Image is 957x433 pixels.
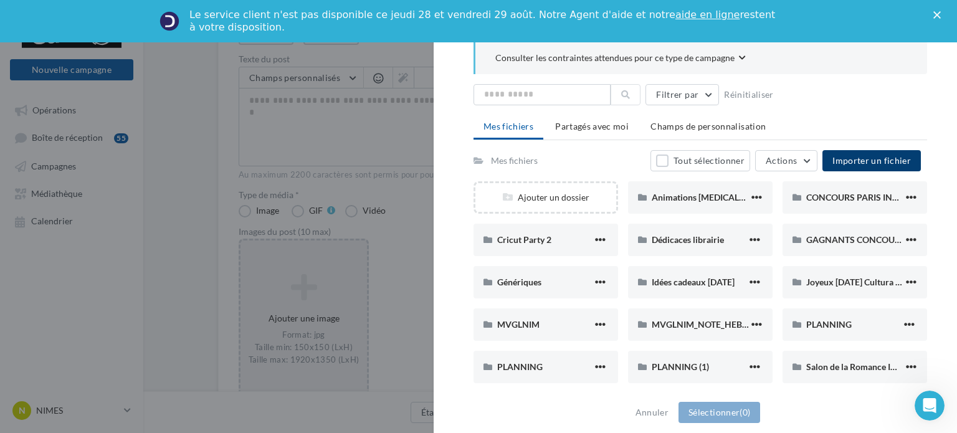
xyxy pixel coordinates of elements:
[497,319,540,330] span: MVGLNIM
[555,121,629,131] span: Partagés avec moi
[755,150,817,171] button: Actions
[678,402,760,423] button: Sélectionner(0)
[822,150,921,171] button: Importer un fichier
[159,11,179,31] img: Profile image for Service-Client
[806,319,852,330] span: PLANNING
[495,51,746,67] button: Consulter les contraintes attendues pour ce type de campagne
[652,192,768,202] span: Animations [MEDICAL_DATA]
[933,11,946,19] div: Fermer
[652,277,735,287] span: Idées cadeaux [DATE]
[497,277,541,287] span: Génériques
[495,52,735,64] span: Consulter les contraintes attendues pour ce type de campagne
[645,84,719,105] button: Filtrer par
[806,192,908,202] span: CONCOURS PARIS INSTA
[806,361,913,372] span: Salon de la Romance INSTA
[652,319,782,330] span: MVGLNIM_NOTE_HEBDO_S14-4
[652,361,709,372] span: PLANNING (1)
[740,407,750,417] span: (0)
[491,155,538,167] div: Mes fichiers
[806,277,915,287] span: Joyeux [DATE] Cultura 2024
[631,405,674,420] button: Annuler
[832,155,911,166] span: Importer un fichier
[497,361,543,372] span: PLANNING
[650,150,750,171] button: Tout sélectionner
[497,234,551,245] span: Cricut Party 2
[766,155,797,166] span: Actions
[915,391,945,421] iframe: Intercom live chat
[650,121,766,131] span: Champs de personnalisation
[483,121,533,131] span: Mes fichiers
[652,234,724,245] span: Dédicaces librairie
[475,191,616,204] div: Ajouter un dossier
[719,87,779,102] button: Réinitialiser
[189,9,778,34] div: Le service client n'est pas disponible ce jeudi 28 et vendredi 29 août. Notre Agent d'aide et not...
[675,9,740,21] a: aide en ligne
